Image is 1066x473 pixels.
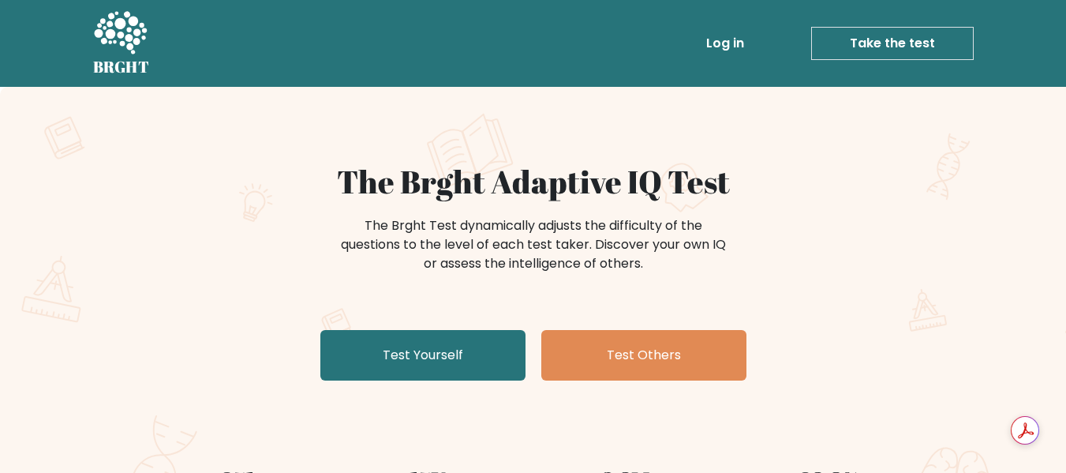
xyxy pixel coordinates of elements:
[811,27,974,60] a: Take the test
[700,28,750,59] a: Log in
[320,330,526,381] a: Test Yourself
[336,216,731,273] div: The Brght Test dynamically adjusts the difficulty of the questions to the level of each test take...
[148,163,918,201] h1: The Brght Adaptive IQ Test
[93,6,150,81] a: BRGHT
[93,58,150,77] h5: BRGHT
[541,330,746,381] a: Test Others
